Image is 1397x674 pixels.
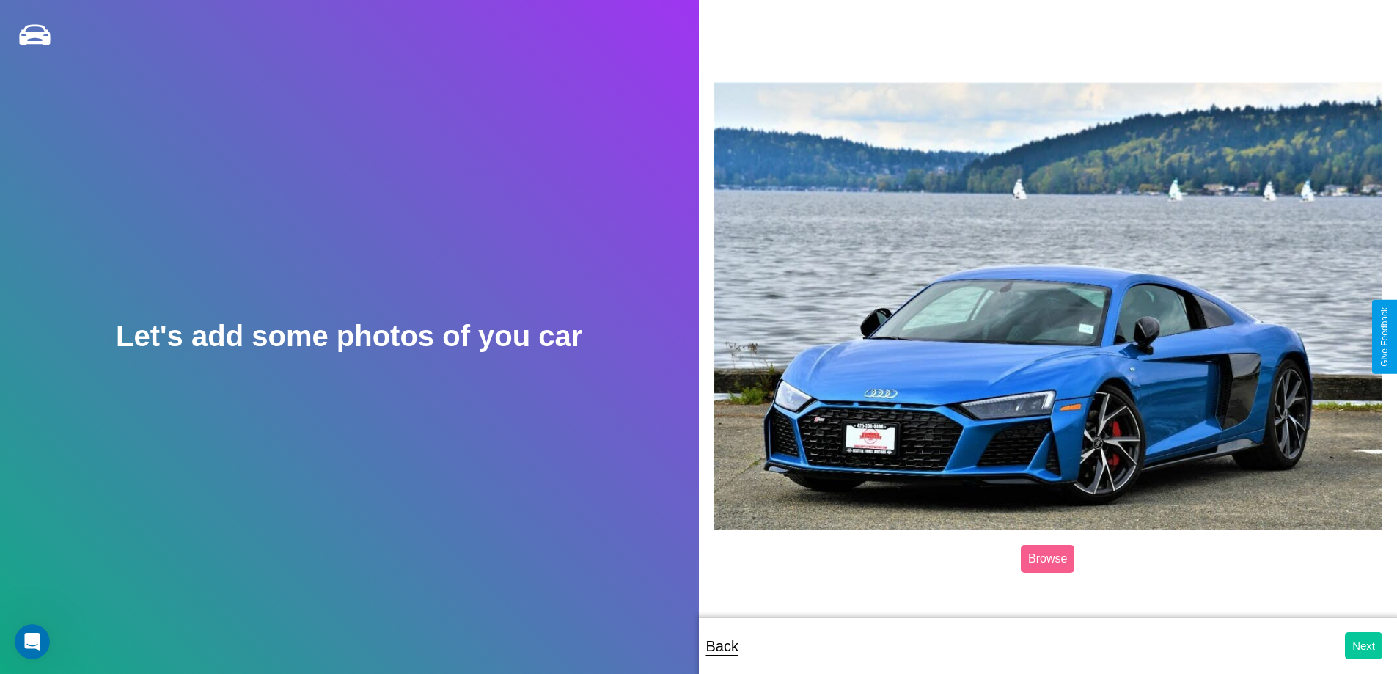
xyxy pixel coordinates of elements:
button: Next [1345,632,1382,659]
p: Back [706,633,738,659]
iframe: Intercom live chat [15,624,50,659]
label: Browse [1021,545,1074,573]
div: Give Feedback [1379,307,1390,367]
h2: Let's add some photos of you car [116,320,582,353]
img: posted [714,82,1383,531]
